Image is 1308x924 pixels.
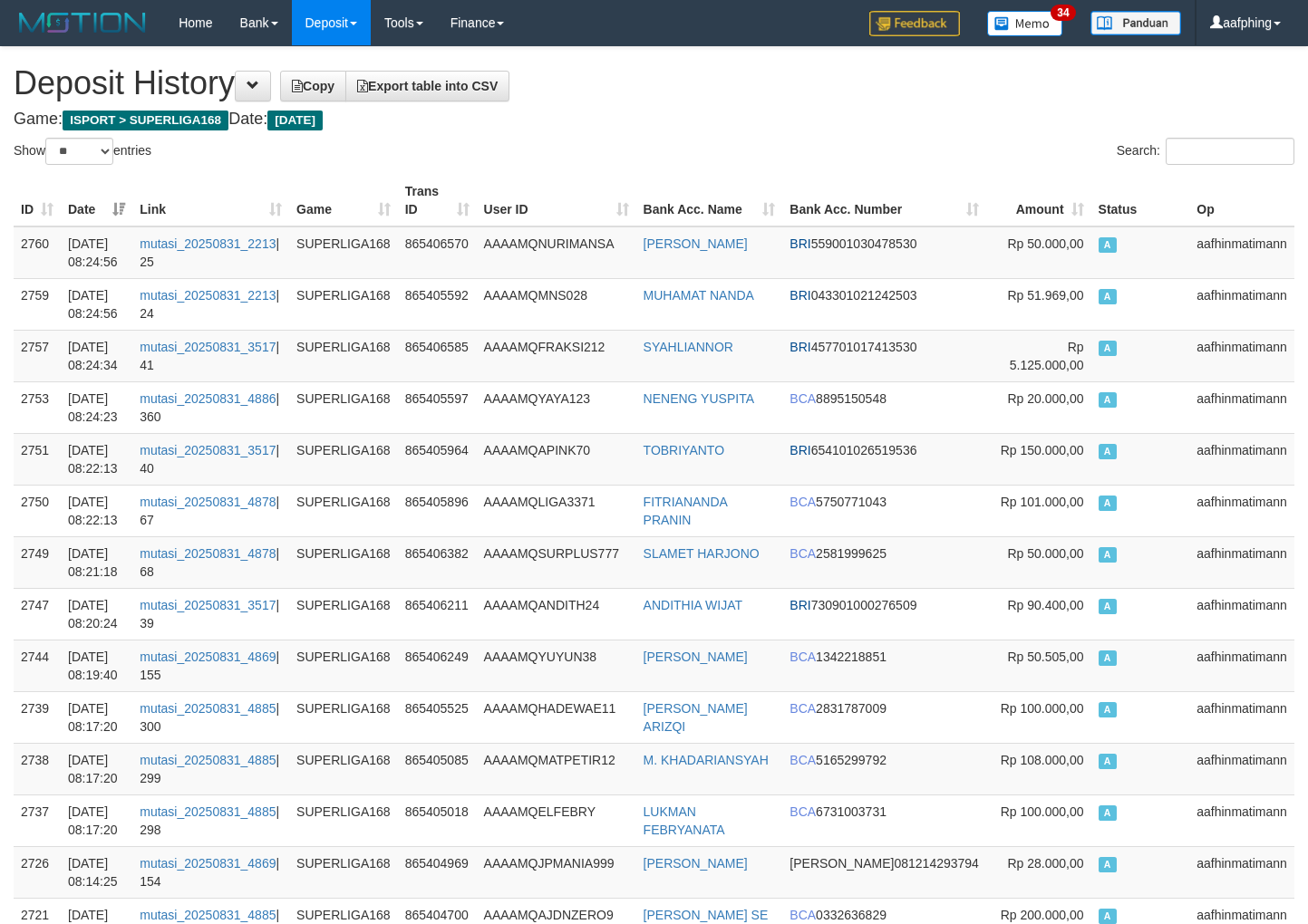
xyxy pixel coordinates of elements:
[61,330,132,381] td: [DATE] 08:24:34
[644,856,748,871] a: [PERSON_NAME]
[790,908,816,922] span: BCA
[477,433,636,485] td: AAAAMQAPINK70
[987,11,1063,36] img: Button%20Memo.svg
[289,226,398,279] td: SUPERLIGA168
[1189,278,1294,330] td: aafhinmatimann
[398,278,477,330] td: 865405592
[790,391,816,406] span: BCA
[289,278,398,330] td: SUPERLIGA168
[61,433,132,485] td: [DATE] 08:22:13
[782,381,986,433] td: 8895150548
[782,588,986,640] td: 730901000276509
[1189,743,1294,794] td: aafhinmatimann
[644,804,725,837] a: LUKMAN FEBRYANATA
[477,691,636,743] td: AAAAMQHADEWAE11
[1189,330,1294,381] td: aafhinmatimann
[61,588,132,640] td: [DATE] 08:20:24
[644,546,760,561] a: SLAMET HARJONO
[1166,138,1294,165] input: Search:
[132,588,289,640] td: | 39
[132,175,289,226] th: Link: activate to sort column ascending
[398,588,477,640] td: 865406211
[782,536,986,588] td: 2581999625
[477,278,636,330] td: AAAAMQMNS028
[477,640,636,691] td: AAAAMQYUYUN38
[61,278,132,330] td: [DATE] 08:24:56
[292,79,334,93] span: Copy
[140,804,276,819] a: mutasi_20250831_4885
[1189,485,1294,536] td: aafhinmatimann
[357,79,498,93] span: Export table into CSV
[782,846,986,898] td: 081214293794
[289,640,398,691] td: SUPERLIGA168
[790,236,810,251] span: BRI
[636,175,783,226] th: Bank Acc. Name: activate to sort column ascending
[132,433,289,485] td: | 40
[1189,536,1294,588] td: aafhinmatimann
[289,691,398,743] td: SUPERLIGA168
[644,443,724,457] a: TOBRIYANTO
[14,381,61,433] td: 2753
[140,546,276,561] a: mutasi_20250831_4878
[790,753,816,767] span: BCA
[14,433,61,485] td: 2751
[140,495,276,509] a: mutasi_20250831_4878
[398,381,477,433] td: 865405597
[1117,138,1294,165] label: Search:
[14,640,61,691] td: 2744
[1099,444,1117,459] span: Approved
[140,650,276,664] a: mutasi_20250831_4869
[14,536,61,588] td: 2749
[1007,598,1083,612] span: Rp 90.400,00
[1010,340,1084,372] span: Rp 5.125.000,00
[61,381,132,433] td: [DATE] 08:24:23
[14,691,61,743] td: 2739
[398,536,477,588] td: 865406382
[289,433,398,485] td: SUPERLIGA168
[289,588,398,640] td: SUPERLIGA168
[140,443,276,457] a: mutasi_20250831_3517
[14,846,61,898] td: 2726
[289,175,398,226] th: Game: activate to sort column ascending
[1099,392,1117,408] span: Approved
[398,794,477,846] td: 865405018
[61,743,132,794] td: [DATE] 08:17:20
[132,640,289,691] td: | 155
[140,391,276,406] a: mutasi_20250831_4886
[644,598,742,612] a: ANDITHIA WIJAT
[986,175,1091,226] th: Amount: activate to sort column ascending
[782,278,986,330] td: 043301021242503
[1099,754,1117,769] span: Approved
[1099,547,1117,563] span: Approved
[1099,496,1117,511] span: Approved
[782,330,986,381] td: 457701017413530
[61,794,132,846] td: [DATE] 08:17:20
[1189,433,1294,485] td: aafhinmatimann
[644,495,728,527] a: FITRIANANDA PRANIN
[1189,640,1294,691] td: aafhinmatimann
[1099,289,1117,304] span: Approved
[790,495,816,509] span: BCA
[1189,794,1294,846] td: aafhinmatimann
[398,433,477,485] td: 865405964
[782,485,986,536] td: 5750771043
[63,111,228,130] span: ISPORT > SUPERLIGA168
[14,65,1294,101] h1: Deposit History
[14,485,61,536] td: 2750
[289,743,398,794] td: SUPERLIGA168
[140,288,276,303] a: mutasi_20250831_2213
[398,743,477,794] td: 865405085
[782,175,986,226] th: Bank Acc. Number: activate to sort column ascending
[1090,11,1181,35] img: panduan.png
[1099,805,1117,821] span: Approved
[14,743,61,794] td: 2738
[14,278,61,330] td: 2759
[398,330,477,381] td: 865406585
[1099,599,1117,614] span: Approved
[790,598,810,612] span: BRI
[782,640,986,691] td: 1342218851
[280,71,346,101] a: Copy
[132,226,289,279] td: | 25
[790,443,810,457] span: BRI
[644,908,769,922] a: [PERSON_NAME] SE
